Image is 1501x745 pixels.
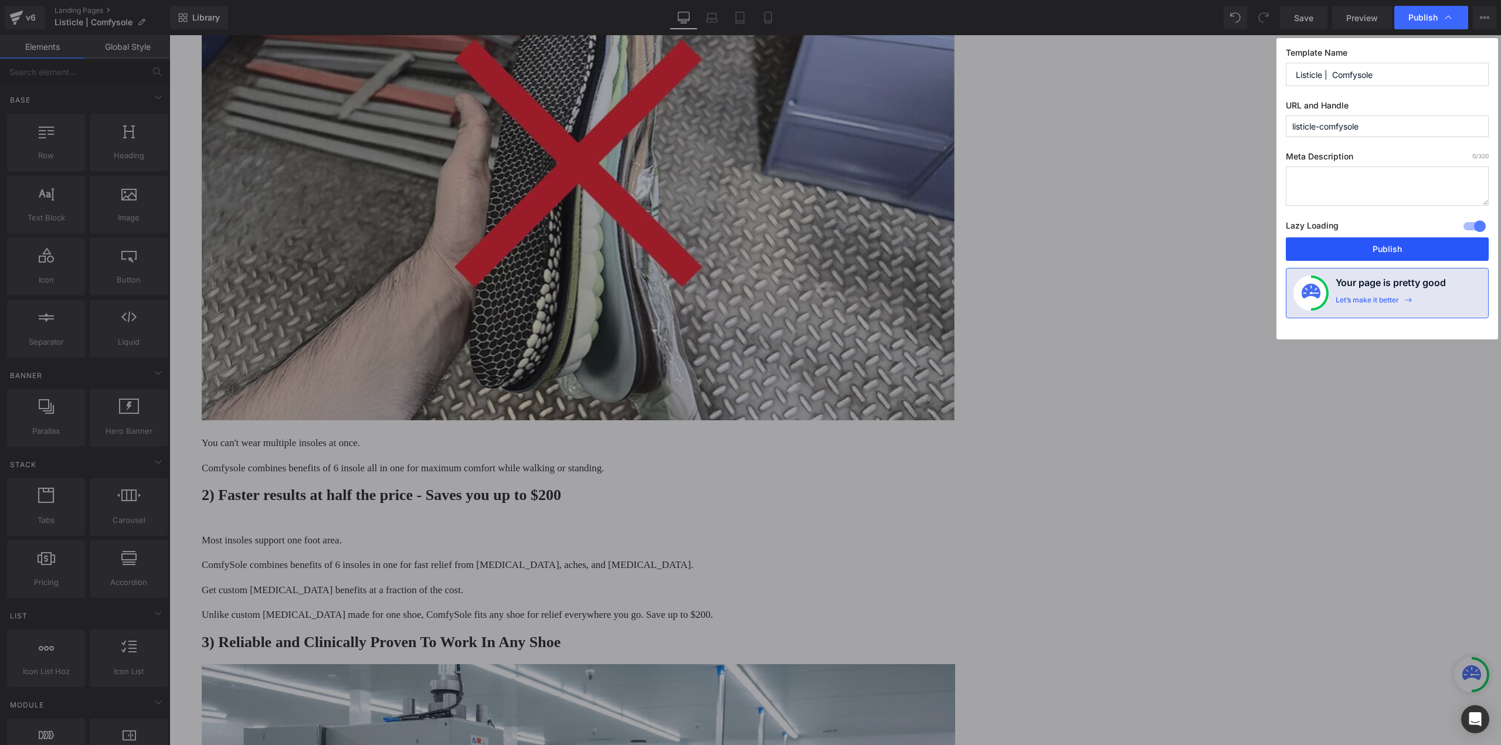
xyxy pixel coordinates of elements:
[1472,152,1489,159] span: /320
[1286,151,1489,166] label: Meta Description
[32,400,786,416] p: You can't wear multiple insoles at once.
[1472,152,1476,159] span: 0
[32,597,786,617] h1: 3) Reliable and Clinically Proven To Work In Any Shoe
[1461,705,1489,733] div: Open Intercom Messenger
[1408,12,1438,23] span: Publish
[32,450,786,470] h1: 2) Faster results at half the price - Saves you up to $200
[32,547,786,563] p: Get custom [MEDICAL_DATA] benefits at a fraction of the cost.
[32,498,786,513] p: Most insoles support one foot area.
[1286,218,1339,237] label: Lazy Loading
[1286,47,1489,63] label: Template Name
[32,572,786,587] p: Unlike custom [MEDICAL_DATA] made for one shoe, ComfySole fits any shoe for relief everywhere you...
[1336,295,1399,311] div: Let’s make it better
[1336,275,1446,295] h4: Your page is pretty good
[32,426,786,441] p: Comfysole combines benefits of 6 insole all in one for maximum comfort while walking or standing.
[1302,284,1320,302] img: onboarding-status.svg
[1286,237,1489,261] button: Publish
[1286,100,1489,115] label: URL and Handle
[32,522,786,538] p: ComfySole combines benefits of 6 insoles in one for fast relief from [MEDICAL_DATA], aches, and [...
